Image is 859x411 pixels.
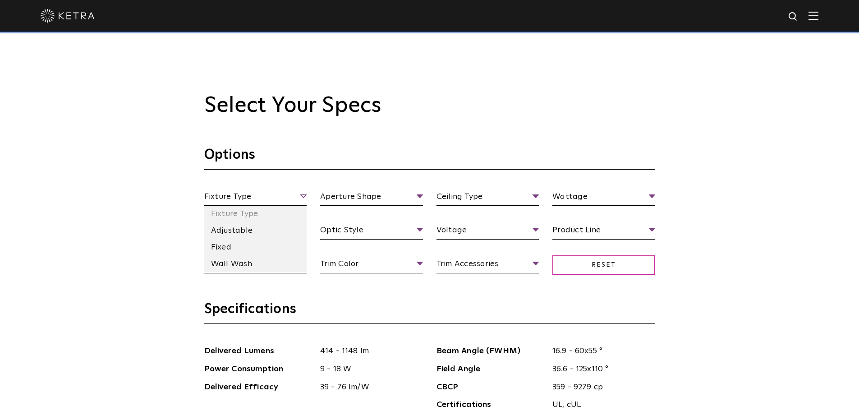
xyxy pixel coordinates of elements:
[546,363,655,376] span: 36.6 - 125x110 °
[436,345,546,358] span: Beam Angle (FWHM)
[204,345,314,358] span: Delivered Lumens
[204,381,314,394] span: Delivered Efficacy
[204,190,307,206] span: Fixture Type
[41,9,95,23] img: ketra-logo-2019-white
[788,11,799,23] img: search icon
[546,345,655,358] span: 16.9 - 60x55 °
[552,190,655,206] span: Wattage
[546,381,655,394] span: 359 - 9279 cp
[436,363,546,376] span: Field Angle
[204,256,307,272] li: Wall Wash
[552,255,655,275] span: Reset
[204,300,655,324] h3: Specifications
[313,381,423,394] span: 39 - 76 lm/W
[313,345,423,358] span: 414 - 1148 lm
[204,363,314,376] span: Power Consumption
[436,258,539,273] span: Trim Accessories
[320,224,423,240] span: Optic Style
[204,239,307,256] li: Fixed
[436,190,539,206] span: Ceiling Type
[552,224,655,240] span: Product Line
[313,363,423,376] span: 9 - 18 W
[808,11,818,20] img: Hamburger%20Nav.svg
[204,93,655,119] h2: Select Your Specs
[320,190,423,206] span: Aperture Shape
[320,258,423,273] span: Trim Color
[204,206,307,222] li: Fixture Type
[204,222,307,239] li: Adjustable
[436,381,546,394] span: CBCP
[436,224,539,240] span: Voltage
[204,146,655,170] h3: Options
